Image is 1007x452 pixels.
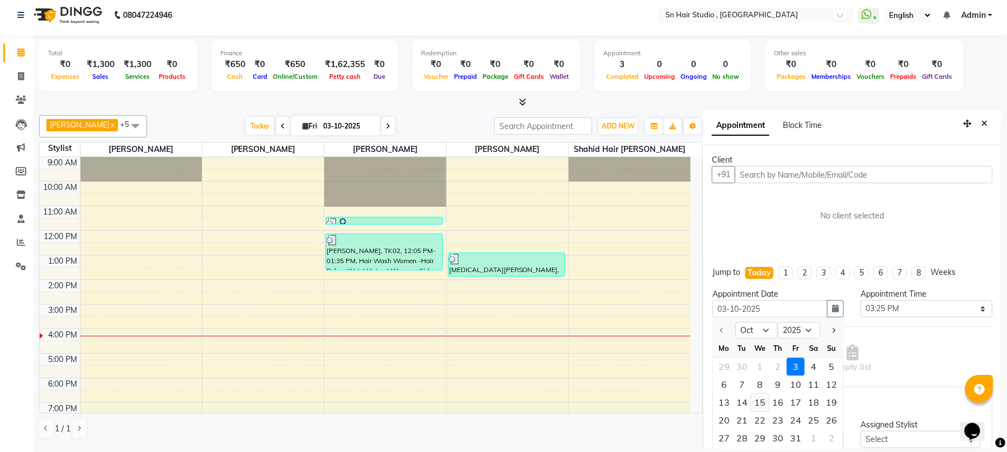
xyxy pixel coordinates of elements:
[787,393,805,411] div: Friday, October 17, 2025
[327,73,363,80] span: Petty cash
[739,210,966,222] div: No client selected
[892,267,907,279] li: 7
[805,375,822,393] div: 11
[787,358,805,375] div: 3
[712,116,769,136] span: Appointment
[822,375,840,393] div: Sunday, October 12, 2025
[712,154,992,166] div: Client
[712,288,844,300] div: Appointment Date
[861,288,992,300] div: Appointment Time
[774,58,809,71] div: ₹0
[783,120,822,130] span: Block Time
[805,429,822,447] div: 1
[300,122,320,130] span: Fri
[48,73,82,80] span: Expenses
[887,73,919,80] span: Prepaids
[120,120,138,129] span: +5
[787,375,805,393] div: 10
[715,429,733,447] div: 27
[787,358,805,375] div: Friday, October 3, 2025
[599,118,637,134] button: ADD NEW
[822,358,840,375] div: Sunday, October 5, 2025
[976,115,992,132] button: Close
[835,267,850,279] li: 4
[787,411,805,429] div: 24
[822,429,840,447] div: 2
[715,375,733,393] div: Monday, October 6, 2025
[861,419,981,431] div: Assigned Stylist
[480,73,511,80] span: Package
[715,339,733,357] div: Mo
[451,58,480,71] div: ₹0
[787,429,805,447] div: Friday, October 31, 2025
[250,58,270,71] div: ₹0
[797,267,812,279] li: 2
[751,393,769,411] div: 15
[678,58,710,71] div: 0
[48,49,188,58] div: Total
[960,407,996,441] iframe: chat widget
[733,429,751,447] div: 28
[220,49,389,58] div: Finance
[787,411,805,429] div: Friday, October 24, 2025
[751,375,769,393] div: Wednesday, October 8, 2025
[41,182,80,193] div: 10:00 AM
[569,142,691,156] span: shahid hair [PERSON_NAME]
[326,234,442,270] div: [PERSON_NAME], TK02, 12:05 PM-01:35 PM, Hair Wash Women -Hair Below Waist,Haircut Women -Girls Wa...
[81,142,202,156] span: [PERSON_NAME]
[751,429,769,447] div: Wednesday, October 29, 2025
[887,58,919,71] div: ₹0
[854,73,887,80] span: Vouchers
[641,73,678,80] span: Upcoming
[774,49,955,58] div: Other sales
[805,358,822,375] div: 4
[822,393,840,411] div: 19
[751,393,769,411] div: Wednesday, October 15, 2025
[246,117,274,135] span: Today
[751,429,769,447] div: 29
[748,267,771,279] div: Today
[46,354,80,365] div: 5:00 PM
[90,73,112,80] span: Sales
[805,429,822,447] div: Saturday, November 1, 2025
[834,345,871,373] span: Empty list
[733,429,751,447] div: Tuesday, October 28, 2025
[787,393,805,411] div: 17
[733,393,751,411] div: 14
[46,157,80,169] div: 9:00 AM
[110,120,115,129] a: x
[787,429,805,447] div: 31
[778,267,793,279] li: 1
[156,73,188,80] span: Products
[55,423,70,435] span: 1 / 1
[547,73,571,80] span: Wallet
[421,58,451,71] div: ₹0
[270,58,320,71] div: ₹650
[733,339,751,357] div: Tu
[805,393,822,411] div: 18
[751,411,769,429] div: 22
[225,73,246,80] span: Cash
[41,206,80,218] div: 11:00 AM
[774,73,809,80] span: Packages
[822,429,840,447] div: Sunday, November 2, 2025
[805,358,822,375] div: Saturday, October 4, 2025
[480,58,511,71] div: ₹0
[712,267,740,278] div: Jump to
[678,73,710,80] span: Ongoing
[447,142,568,156] span: [PERSON_NAME]
[370,58,389,71] div: ₹0
[769,429,787,447] div: 30
[787,375,805,393] div: Friday, October 10, 2025
[805,411,822,429] div: Saturday, October 25, 2025
[220,58,250,71] div: ₹650
[42,231,80,242] div: 12:00 PM
[270,73,320,80] span: Online/Custom
[250,73,270,80] span: Card
[494,117,592,135] input: Search Appointment
[421,73,451,80] span: Voucher
[324,142,446,156] span: [PERSON_NAME]
[733,411,751,429] div: Tuesday, October 21, 2025
[919,73,955,80] span: Gift Cards
[50,120,110,129] span: [PERSON_NAME]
